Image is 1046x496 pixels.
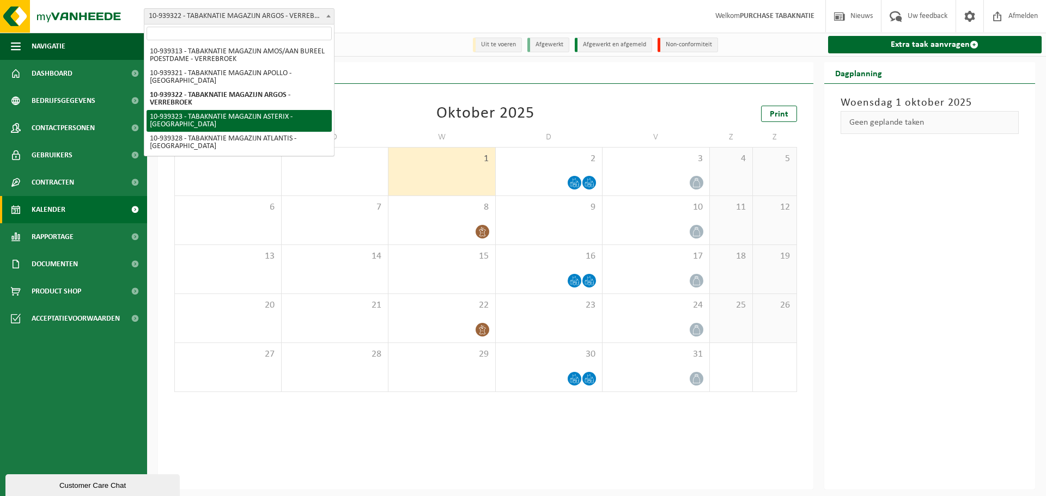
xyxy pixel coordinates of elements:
span: 31 [608,348,704,360]
span: 26 [758,299,790,311]
a: Print [761,106,797,122]
span: 30 [501,348,597,360]
span: 11 [715,201,747,213]
span: 16 [501,250,597,262]
span: 15 [394,250,490,262]
span: Product Shop [32,278,81,305]
span: 22 [394,299,490,311]
span: 19 [758,250,790,262]
li: Uit te voeren [473,38,522,52]
span: Documenten [32,250,78,278]
span: 4 [715,153,747,165]
li: 10-939323 - TABAKNATIE MAGAZIJN ASTERIX - [GEOGRAPHIC_DATA] [147,110,332,132]
span: Rapportage [32,223,74,250]
span: 25 [715,299,747,311]
span: 17 [608,250,704,262]
li: Afgewerkt [527,38,569,52]
span: 7 [287,201,383,213]
span: 1 [394,153,490,165]
span: Acceptatievoorwaarden [32,305,120,332]
iframe: chat widget [5,472,182,496]
span: 10-939322 - TABAKNATIE MAGAZIJN ARGOS - VERREBROEK [144,8,335,25]
span: 21 [287,299,383,311]
span: 10 [608,201,704,213]
div: Geen geplande taken [841,111,1019,134]
td: Z [753,127,796,147]
span: 24 [608,299,704,311]
span: 27 [180,348,276,360]
span: 2 [501,153,597,165]
strong: PURCHASE TABAKNATIE [740,12,814,20]
span: 18 [715,250,747,262]
span: 28 [287,348,383,360]
td: V [603,127,710,147]
span: 14 [287,250,383,262]
span: 6 [180,201,276,213]
span: Gebruikers [32,142,72,169]
h2: Dagplanning [824,62,893,83]
li: 10-939321 - TABAKNATIE MAGAZIJN APOLLO - [GEOGRAPHIC_DATA] [147,66,332,88]
span: 12 [758,201,790,213]
h3: Woensdag 1 oktober 2025 [841,95,1019,111]
span: 5 [758,153,790,165]
span: 13 [180,250,276,262]
td: Z [710,127,753,147]
span: Navigatie [32,33,65,60]
span: Kalender [32,196,65,223]
li: Afgewerkt en afgemeld [575,38,652,52]
span: Contactpersonen [32,114,95,142]
span: 20 [180,299,276,311]
span: Contracten [32,169,74,196]
span: 29 [394,348,490,360]
span: 8 [394,201,490,213]
li: 10-939328 - TABAKNATIE MAGAZIJN ATLANTIS - [GEOGRAPHIC_DATA] [147,132,332,154]
td: D [282,127,389,147]
span: Print [770,110,788,119]
span: 9 [501,201,597,213]
div: Oktober 2025 [436,106,534,122]
span: 10-939322 - TABAKNATIE MAGAZIJN ARGOS - VERREBROEK [144,9,334,24]
li: 10-939313 - TABAKNATIE MAGAZIJN AMOS/AAN BUREEL POESTDAME - VERREBROEK [147,45,332,66]
span: Bedrijfsgegevens [32,87,95,114]
a: Extra taak aanvragen [828,36,1042,53]
span: 23 [501,299,597,311]
span: 3 [608,153,704,165]
td: W [388,127,496,147]
span: Dashboard [32,60,72,87]
td: D [496,127,603,147]
li: 10-939322 - TABAKNATIE MAGAZIJN ARGOS - VERREBROEK [147,88,332,110]
li: Non-conformiteit [658,38,718,52]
